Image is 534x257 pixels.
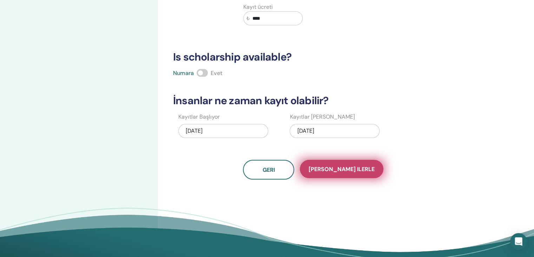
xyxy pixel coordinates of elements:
[169,51,457,63] h3: Is scholarship available?
[510,233,527,250] div: Open Intercom Messenger
[309,165,375,173] span: [PERSON_NAME] ilerle
[263,166,275,174] span: Geri
[178,113,220,121] label: Kayıtlar Başlıyor
[173,69,194,77] span: Numara
[290,124,380,138] div: [DATE]
[169,94,457,107] h3: İnsanlar ne zaman kayıt olabilir?
[300,160,383,178] button: [PERSON_NAME] ilerle
[211,69,222,77] span: Evet
[243,3,273,11] label: Kayıt ücreti
[178,124,268,138] div: [DATE]
[243,160,294,180] button: Geri
[246,15,250,22] span: ₺
[290,113,355,121] label: Kayıtlar [PERSON_NAME]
